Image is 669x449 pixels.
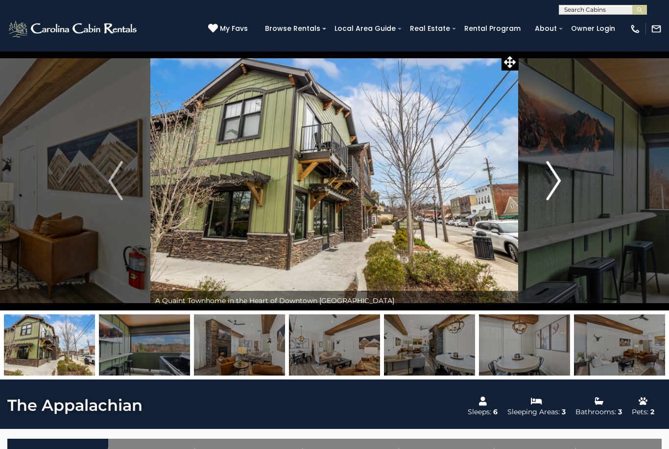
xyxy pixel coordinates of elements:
[260,21,325,36] a: Browse Rentals
[220,24,248,34] span: My Favs
[81,51,150,310] button: Previous
[99,314,190,376] img: 166269511
[630,24,641,34] img: phone-regular-white.png
[530,21,562,36] a: About
[574,314,665,376] img: 166269497
[108,161,123,200] img: arrow
[519,51,588,310] button: Next
[150,291,518,310] div: A Quaint Townhome in the Heart of Downtown [GEOGRAPHIC_DATA]
[384,314,475,376] img: 166269496
[479,314,570,376] img: 166269507
[459,21,526,36] a: Rental Program
[208,24,250,34] a: My Favs
[330,21,401,36] a: Local Area Guide
[4,314,95,376] img: 166269491
[566,21,620,36] a: Owner Login
[546,161,561,200] img: arrow
[194,314,285,376] img: 166269494
[289,314,380,376] img: 166269495
[7,19,140,39] img: White-1-2.png
[405,21,455,36] a: Real Estate
[651,24,662,34] img: mail-regular-white.png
